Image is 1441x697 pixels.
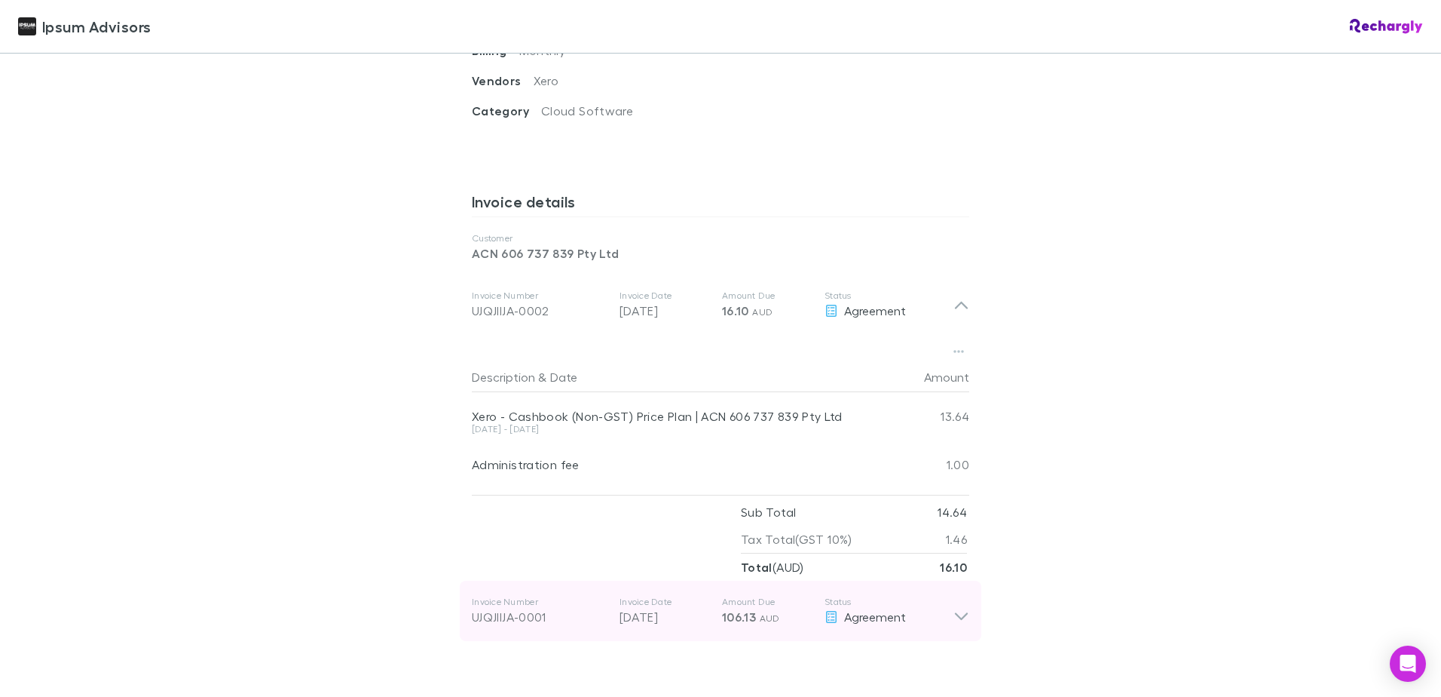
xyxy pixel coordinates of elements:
[472,608,607,626] div: UJQJIIJA-0001
[472,457,879,472] div: Administration fee
[879,441,969,489] div: 1.00
[460,581,981,641] div: Invoice NumberUJQJIIJA-0001Invoice Date[DATE]Amount Due106.13 AUDStatusAgreement
[722,596,812,608] p: Amount Due
[752,306,773,318] span: AUD
[844,303,906,318] span: Agreement
[620,290,710,302] p: Invoice Date
[472,73,534,88] span: Vendors
[541,103,633,118] span: Cloud Software
[940,560,967,575] strong: 16.10
[472,103,541,118] span: Category
[472,232,969,244] p: Customer
[472,192,969,216] h3: Invoice details
[620,302,710,320] p: [DATE]
[879,392,969,441] div: 13.64
[825,596,953,608] p: Status
[472,290,607,302] p: Invoice Number
[472,409,879,424] div: Xero - Cashbook (Non-GST) Price Plan | ACN 606 737 839 Pty Ltd
[18,17,36,35] img: Ipsum Advisors's Logo
[460,275,981,335] div: Invoice NumberUJQJIIJA-0002Invoice Date[DATE]Amount Due16.10 AUDStatusAgreement
[42,15,151,38] span: Ipsum Advisors
[550,362,577,392] button: Date
[472,302,607,320] div: UJQJIIJA-0002
[620,608,710,626] p: [DATE]
[741,526,852,553] p: Tax Total (GST 10%)
[472,244,969,263] p: ACN 606 737 839 Pty Ltd
[722,303,749,318] span: 16.10
[1350,19,1423,34] img: Rechargly Logo
[472,425,879,434] div: [DATE] - [DATE]
[620,596,710,608] p: Invoice Date
[741,560,773,575] strong: Total
[722,609,756,625] span: 106.13
[938,499,967,526] p: 14.64
[472,596,607,608] p: Invoice Number
[472,362,873,392] div: &
[741,554,804,581] p: ( AUD )
[741,499,796,526] p: Sub Total
[534,73,558,88] span: Xero
[844,609,906,624] span: Agreement
[946,526,967,553] p: 1.46
[472,362,535,392] button: Description
[1390,646,1426,682] div: Open Intercom Messenger
[722,290,812,302] p: Amount Due
[760,613,780,624] span: AUD
[825,290,953,302] p: Status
